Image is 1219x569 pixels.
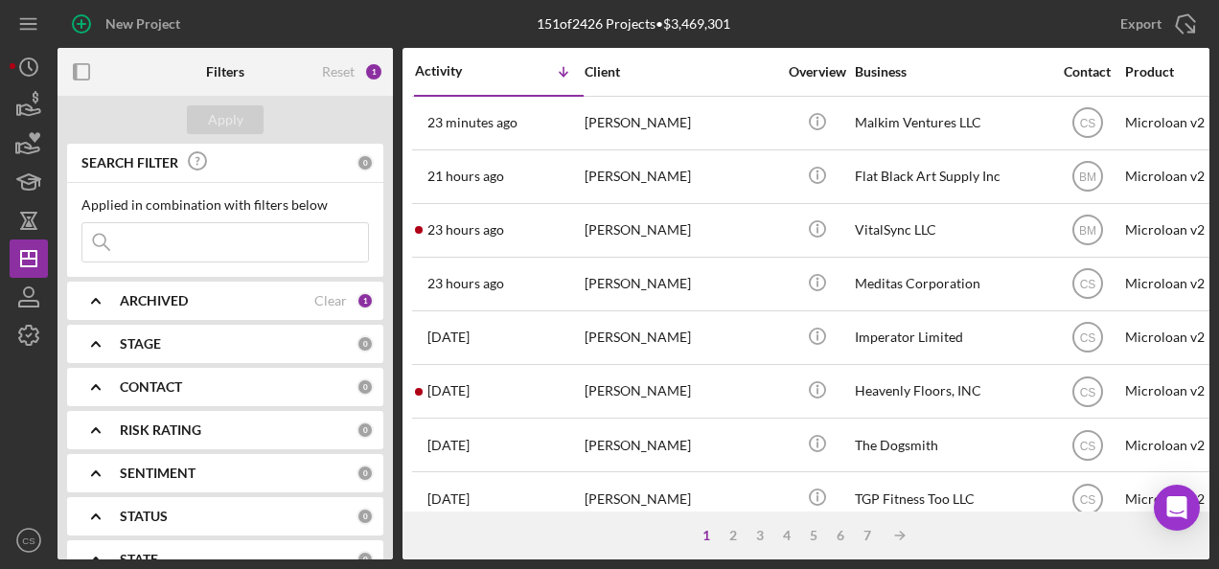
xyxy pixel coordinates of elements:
[356,378,374,396] div: 0
[10,521,48,559] button: CS
[314,293,347,308] div: Clear
[800,528,827,543] div: 5
[1079,439,1095,452] text: CS
[81,197,369,213] div: Applied in combination with filters below
[747,528,773,543] div: 3
[120,509,168,524] b: STATUS
[773,528,800,543] div: 4
[585,473,776,524] div: [PERSON_NAME]
[585,151,776,202] div: [PERSON_NAME]
[356,421,374,439] div: 0
[356,465,374,482] div: 0
[720,528,747,543] div: 2
[855,259,1046,309] div: Meditas Corporation
[120,466,195,481] b: SENTIMENT
[855,205,1046,256] div: VitalSync LLC
[1051,64,1123,80] div: Contact
[1079,224,1096,238] text: BM
[693,528,720,543] div: 1
[1120,5,1161,43] div: Export
[356,508,374,525] div: 0
[854,528,881,543] div: 7
[585,420,776,470] div: [PERSON_NAME]
[206,64,244,80] b: Filters
[585,205,776,256] div: [PERSON_NAME]
[1079,492,1095,506] text: CS
[855,151,1046,202] div: Flat Black Art Supply Inc
[585,366,776,417] div: [PERSON_NAME]
[81,155,178,171] b: SEARCH FILTER
[120,379,182,395] b: CONTACT
[356,292,374,309] div: 1
[1079,117,1095,130] text: CS
[415,63,499,79] div: Activity
[855,366,1046,417] div: Heavenly Floors, INC
[855,312,1046,363] div: Imperator Limited
[1079,171,1096,184] text: BM
[855,98,1046,148] div: Malkim Ventures LLC
[187,105,264,134] button: Apply
[537,16,730,32] div: 151 of 2426 Projects • $3,469,301
[427,438,470,453] time: 2025-08-27 22:26
[427,169,504,184] time: 2025-08-28 19:02
[585,64,776,80] div: Client
[356,335,374,353] div: 0
[827,528,854,543] div: 6
[855,473,1046,524] div: TGP Fitness Too LLC
[427,276,504,291] time: 2025-08-28 16:58
[1101,5,1209,43] button: Export
[356,154,374,171] div: 0
[427,491,470,507] time: 2025-08-27 20:10
[585,98,776,148] div: [PERSON_NAME]
[208,105,243,134] div: Apply
[427,383,470,398] time: 2025-08-28 02:10
[22,535,34,546] text: CS
[1079,385,1095,398] text: CS
[120,336,161,352] b: STAGE
[855,64,1046,80] div: Business
[120,293,188,308] b: ARCHIVED
[855,420,1046,470] div: The Dogsmith
[356,551,374,568] div: 0
[322,64,355,80] div: Reset
[120,422,201,438] b: RISK RATING
[427,222,504,238] time: 2025-08-28 17:19
[364,62,383,81] div: 1
[105,5,180,43] div: New Project
[1154,485,1200,531] div: Open Intercom Messenger
[585,312,776,363] div: [PERSON_NAME]
[120,552,158,567] b: STATE
[1079,331,1095,345] text: CS
[57,5,199,43] button: New Project
[585,259,776,309] div: [PERSON_NAME]
[781,64,853,80] div: Overview
[1079,278,1095,291] text: CS
[427,330,470,345] time: 2025-08-28 06:28
[427,115,517,130] time: 2025-08-29 16:01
